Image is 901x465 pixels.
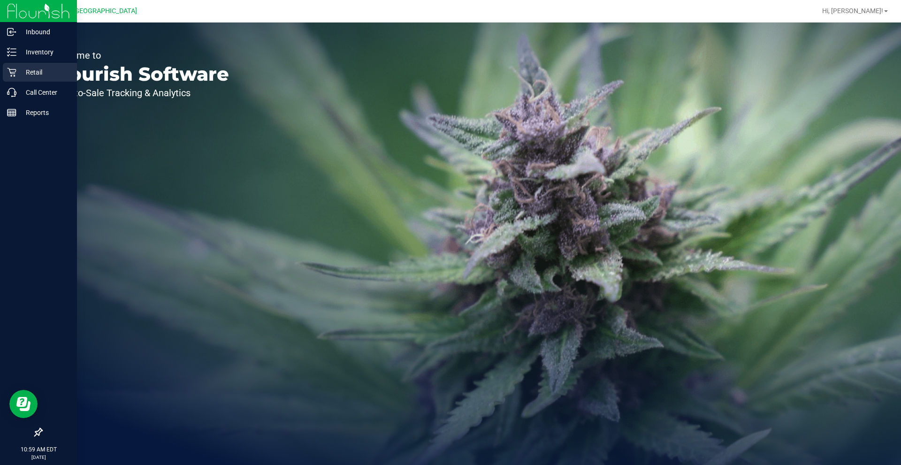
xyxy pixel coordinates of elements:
p: Inbound [16,26,73,38]
p: Flourish Software [51,65,229,84]
inline-svg: Retail [7,68,16,77]
p: 10:59 AM EDT [4,445,73,454]
p: [DATE] [4,454,73,461]
span: GA2 - [GEOGRAPHIC_DATA] [54,7,137,15]
span: Hi, [PERSON_NAME]! [822,7,883,15]
inline-svg: Call Center [7,88,16,97]
p: Call Center [16,87,73,98]
p: Welcome to [51,51,229,60]
p: Inventory [16,46,73,58]
inline-svg: Inventory [7,47,16,57]
iframe: Resource center [9,390,38,418]
inline-svg: Inbound [7,27,16,37]
p: Seed-to-Sale Tracking & Analytics [51,88,229,98]
p: Reports [16,107,73,118]
p: Retail [16,67,73,78]
inline-svg: Reports [7,108,16,117]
